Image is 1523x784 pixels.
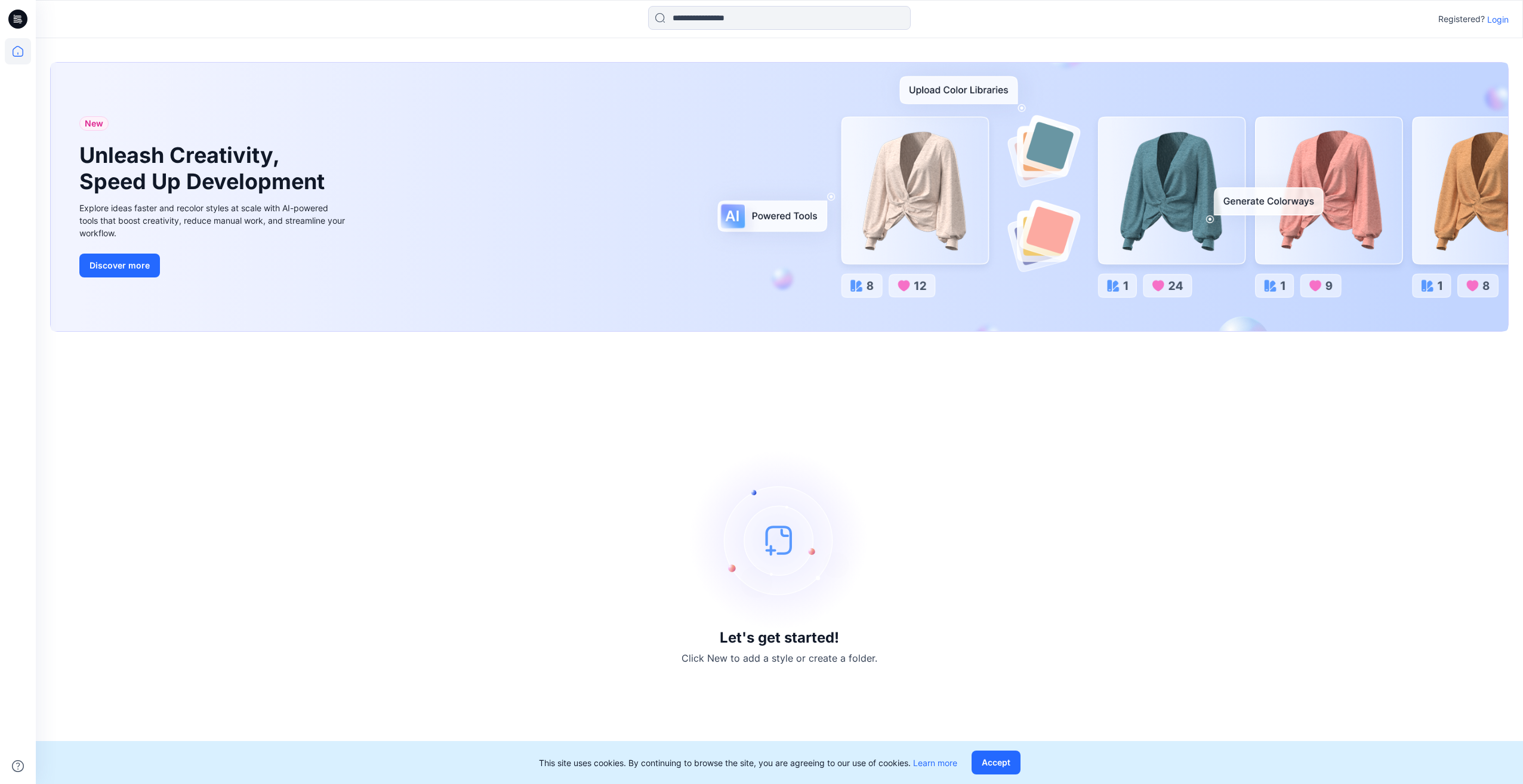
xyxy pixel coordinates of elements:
[913,758,957,768] a: Learn more
[690,450,869,629] img: empty-state-image.svg
[1438,12,1485,26] p: Registered?
[1487,13,1509,26] p: Login
[79,202,348,239] div: Explore ideas faster and recolor styles at scale with AI-powered tools that boost creativity, red...
[79,254,348,277] a: Discover more
[79,143,330,194] h1: Unleash Creativity, Speed Up Development
[539,757,957,769] p: This site uses cookies. By continuing to browse the site, you are agreeing to our use of cookies.
[720,629,839,646] h3: Let's get started!
[85,116,103,131] span: New
[79,254,160,277] button: Discover more
[682,651,877,665] p: Click New to add a style or create a folder.
[972,751,1021,774] button: Accept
